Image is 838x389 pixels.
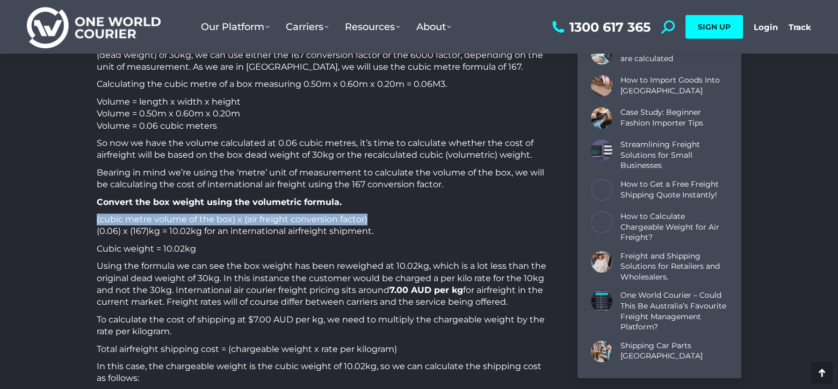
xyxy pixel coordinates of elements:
a: How to Import Goods Into [GEOGRAPHIC_DATA] [620,75,728,96]
p: Calculating the cubic metre of a box measuring 0.50m x 0.60m x 0.20m = 0.06M3. [97,78,551,90]
a: SIGN UP [685,15,743,39]
p: Cubic weight = 10.02kg [97,243,551,255]
p: Bearing in mind we’re using the ‘metre’ unit of measurement to calculate the volume of the box, w... [97,167,551,191]
a: Post image [591,43,612,64]
p: (cubic metre volume of the box) x (air freight conversion factor) (0.06) x (167)kg = 10.02kg for ... [97,214,551,238]
a: Case Study: Beginner Fashion Importer Tips [620,107,728,128]
img: One World Courier [27,5,161,49]
span: SIGN UP [698,22,731,32]
a: Post image [591,251,612,273]
b: 7.00 AUD per kg [389,285,463,295]
p: To calculate the cost of shipping at $7.00 AUD per kg, we need to multiply the chargeable weight ... [97,314,551,338]
a: 1300 617 365 [550,20,651,34]
a: Streamlining Freight Solutions for Small Businesses [620,140,728,171]
a: Freight and Shipping Solutions for Retailers and Wholesalers. [620,251,728,283]
a: One World Courier – Could This Be Australia’s Favourite Freight Management Platform? [620,291,728,333]
a: Login [754,22,778,32]
span: Our Platform [201,21,270,33]
a: Post image [591,291,612,312]
p: Volume = length x width x height Volume = 0.50m x 0.60m x 0.20m Volume = 0.06 cubic meters [97,96,551,132]
a: Post image [591,179,612,201]
a: How to Calculate Chargeable Weight for Air Freight? [620,211,728,243]
span: About [416,21,451,33]
a: Post image [591,107,612,129]
a: Shipping Car Parts [GEOGRAPHIC_DATA] [620,341,728,362]
a: Post image [591,75,612,97]
a: Carriers [278,10,337,43]
a: About [408,10,459,43]
span: Carriers [286,21,329,33]
a: Resources [337,10,408,43]
p: In this case, the chargeable weight is the cubic weight of 10.02kg, so we can calculate the shipp... [97,361,551,385]
p: Using the formula we can see the box weight has been reweighed at 10.02kg, which is a lot less th... [97,260,551,309]
a: Track [789,22,811,32]
span: Resources [345,21,400,33]
a: Post image [591,211,612,233]
p: Total airfreight shipping cost = (chargeable weight x rate per kilogram) [97,343,551,355]
strong: Convert the box weight using the volumetric formula. [97,197,342,207]
a: Our Platform [193,10,278,43]
a: Post image [591,140,612,161]
p: So now we have the volume calculated at 0.06 cubic metres, it’s time to calculate whether the cos... [97,137,551,162]
a: Post image [591,341,612,362]
a: How to Get a Free Freight Shipping Quote Instantly! [620,179,728,200]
